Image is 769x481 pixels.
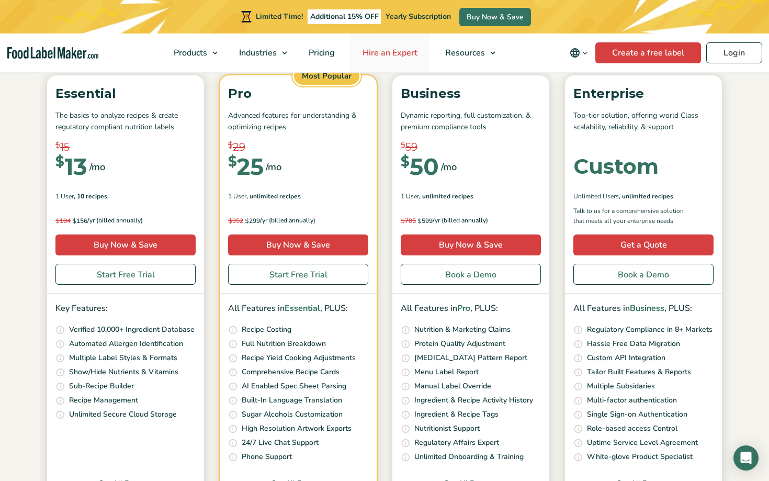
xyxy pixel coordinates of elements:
[587,381,655,392] p: Multiple Subsidaries
[228,302,368,316] p: All Features in , PLUS:
[69,338,183,350] p: Automated Allergen Identification
[55,110,196,133] p: The basics to analyze recipes & create regulatory compliant nutrition labels
[55,234,196,255] a: Buy Now & Save
[242,352,356,364] p: Recipe Yield Cooking Adjustments
[706,42,762,63] a: Login
[433,216,488,226] span: /yr (billed annually)
[55,155,64,169] span: $
[414,395,533,406] p: Ingredient & Recipe Activity History
[587,437,698,449] p: Uptime Service Level Agreement
[74,192,107,201] span: , 10 Recipes
[401,217,416,225] del: 705
[414,381,491,392] p: Manual Label Override
[401,302,541,316] p: All Features in , PLUS:
[233,139,245,155] span: 29
[242,338,326,350] p: Full Nutrition Breakdown
[242,381,346,392] p: AI Enabled Spec Sheet Parsing
[573,206,694,226] p: Talk to us for a comprehensive solution that meets all your enterprise needs
[242,324,291,335] p: Recipe Costing
[587,409,687,420] p: Single Sign-on Authentication
[401,84,541,104] p: Business
[401,155,410,169] span: $
[228,155,264,178] div: 25
[55,216,87,226] span: 156
[245,217,249,225] span: $
[69,381,134,392] p: Sub-Recipe Builder
[587,324,713,335] p: Regulatory Compliance in 8+ Markets
[414,352,527,364] p: [MEDICAL_DATA] Pattern Report
[401,192,419,201] span: 1 User
[630,303,664,314] span: Business
[573,264,714,285] a: Book a Demo
[228,155,237,169] span: $
[432,33,501,72] a: Resources
[55,302,196,316] p: Key Features:
[69,352,177,364] p: Multiple Label Styles & Formats
[401,264,541,285] a: Book a Demo
[587,395,677,406] p: Multi-factor authentication
[295,33,346,72] a: Pricing
[733,445,759,471] div: Open Intercom Messenger
[457,303,470,314] span: Pro
[401,234,541,255] a: Buy Now & Save
[228,216,260,226] span: 299
[55,84,196,104] p: Essential
[587,338,680,350] p: Hassle Free Data Migration
[160,33,223,72] a: Products
[442,47,486,59] span: Resources
[242,409,343,420] p: Sugar Alcohols Customization
[228,110,368,133] p: Advanced features for understanding & optimizing recipes
[414,409,499,420] p: Ingredient & Recipe Tags
[459,8,531,26] a: Buy Now & Save
[401,216,433,226] span: 599
[228,192,246,201] span: 1 User
[587,366,691,378] p: Tailor Built Features & Reports
[171,47,208,59] span: Products
[7,47,98,59] a: Food Label Maker homepage
[401,155,439,178] div: 50
[419,192,473,201] span: , Unlimited Recipes
[266,160,281,174] span: /mo
[306,47,336,59] span: Pricing
[55,192,74,201] span: 1 User
[619,192,673,201] span: , Unlimited Recipes
[573,302,714,316] p: All Features in , PLUS:
[228,84,368,104] p: Pro
[242,451,292,463] p: Phone Support
[89,160,105,174] span: /mo
[359,47,419,59] span: Hire an Expert
[228,234,368,255] a: Buy Now & Save
[587,352,665,364] p: Custom API Integration
[60,139,70,155] span: 15
[414,366,479,378] p: Menu Label Report
[225,33,292,72] a: Industries
[260,216,315,226] span: /yr (billed annually)
[69,324,195,335] p: Verified 10,000+ Ingredient Database
[69,395,138,406] p: Recipe Management
[55,217,71,225] del: 184
[441,160,457,174] span: /mo
[414,451,524,463] p: Unlimited Onboarding & Training
[405,139,417,155] span: 59
[236,47,278,59] span: Industries
[573,156,659,177] div: Custom
[573,234,714,255] a: Get a Quote
[242,423,352,434] p: High Resolution Artwork Exports
[573,192,619,201] span: Unlimited Users
[69,366,178,378] p: Show/Hide Nutrients & Vitamins
[587,451,693,463] p: White-glove Product Specialist
[242,437,319,449] p: 24/7 Live Chat Support
[228,264,368,285] a: Start Free Trial
[401,139,405,151] span: $
[242,366,340,378] p: Comprehensive Recipe Cards
[308,9,381,24] span: Additional 15% OFF
[55,217,60,225] span: $
[417,217,422,225] span: $
[228,217,232,225] span: $
[401,217,405,225] span: $
[587,423,677,434] p: Role-based access Control
[349,33,429,72] a: Hire an Expert
[292,65,361,87] span: Most Popular
[55,155,87,178] div: 13
[573,110,714,133] p: Top-tier solution, offering world Class scalability, reliability, & support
